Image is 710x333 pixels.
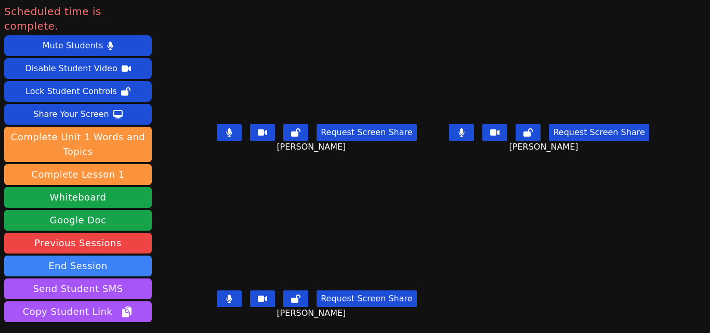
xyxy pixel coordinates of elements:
[277,307,348,319] span: [PERSON_NAME]
[4,4,152,33] span: Scheduled time is complete.
[23,304,133,319] span: Copy Student Link
[509,141,581,153] span: [PERSON_NAME]
[4,210,152,231] a: Google Doc
[549,124,649,141] button: Request Screen Share
[317,290,416,307] button: Request Screen Share
[4,233,152,254] a: Previous Sessions
[4,58,152,79] button: Disable Student Video
[4,81,152,102] button: Lock Student Controls
[4,301,152,322] button: Copy Student Link
[4,35,152,56] button: Mute Students
[4,187,152,208] button: Whiteboard
[43,37,103,54] div: Mute Students
[25,83,117,100] div: Lock Student Controls
[4,278,152,299] button: Send Student SMS
[4,256,152,276] button: End Session
[4,164,152,185] button: Complete Lesson 1
[4,127,152,162] button: Complete Unit 1 Words and Topics
[277,141,348,153] span: [PERSON_NAME]
[33,106,109,123] div: Share Your Screen
[4,104,152,125] button: Share Your Screen
[25,60,117,77] div: Disable Student Video
[317,124,416,141] button: Request Screen Share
